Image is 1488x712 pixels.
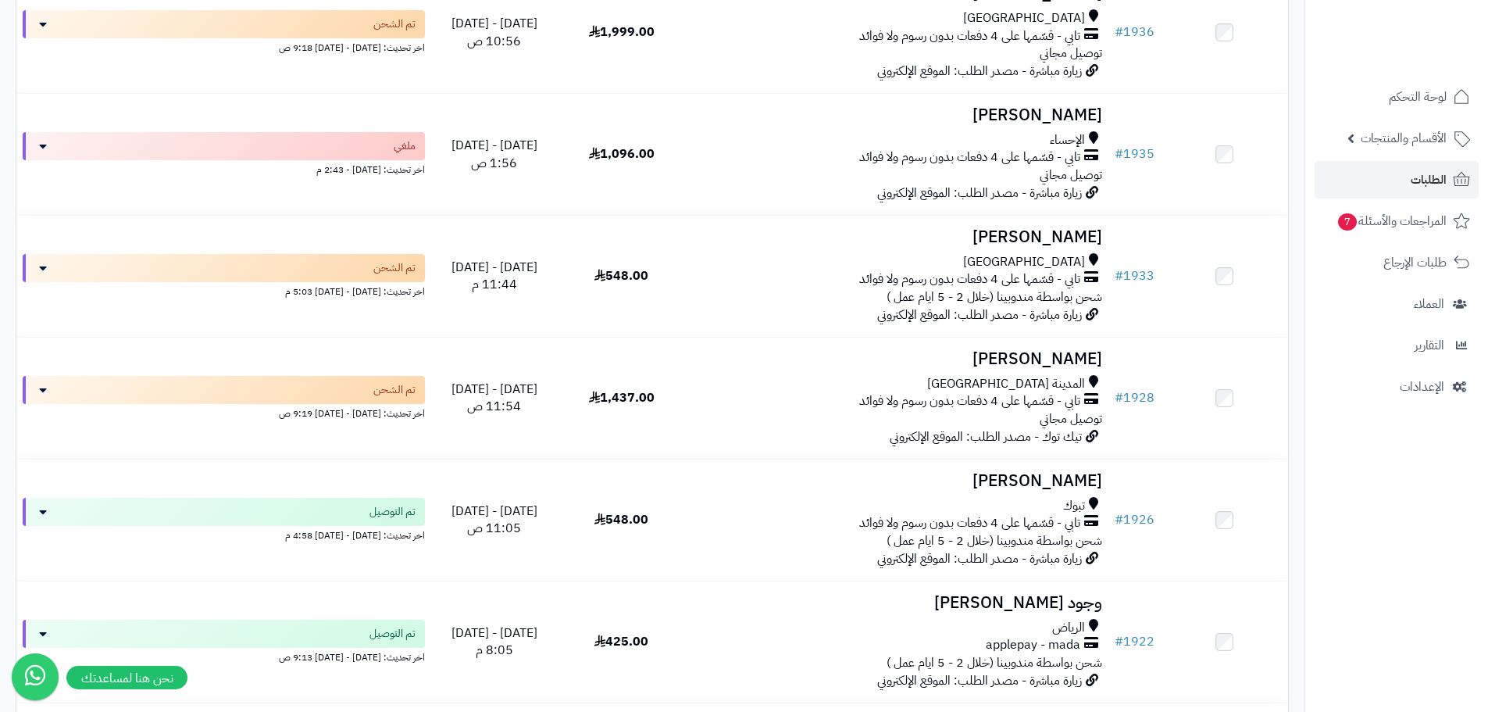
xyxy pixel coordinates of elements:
[1115,388,1154,407] a: #1928
[1115,388,1123,407] span: #
[451,14,537,51] span: [DATE] - [DATE] 10:56 ص
[1382,40,1473,73] img: logo-2.png
[1414,293,1444,315] span: العملاء
[1115,510,1123,529] span: #
[1115,145,1154,163] a: #1935
[877,671,1082,690] span: زيارة مباشرة - مصدر الطلب: الموقع الإلكتروني
[594,510,648,529] span: 548.00
[23,404,425,420] div: اخر تحديث: [DATE] - [DATE] 9:19 ص
[373,382,416,398] span: تم الشحن
[1336,210,1447,232] span: المراجعات والأسئلة
[887,531,1102,550] span: شحن بواسطة مندوبينا (خلال 2 - 5 ايام عمل )
[451,258,537,295] span: [DATE] - [DATE] 11:44 م
[1383,252,1447,274] span: طلبات الإرجاع
[23,160,425,177] div: اخر تحديث: [DATE] - 2:43 م
[890,428,1082,446] span: تيك توك - مصدر الطلب: الموقع الإلكتروني
[1115,510,1154,529] a: #1926
[691,350,1102,368] h3: [PERSON_NAME]
[1115,23,1123,41] span: #
[877,184,1082,202] span: زيارة مباشرة - مصدر الطلب: الموقع الإلكتروني
[1115,632,1123,651] span: #
[1115,632,1154,651] a: #1922
[859,514,1080,532] span: تابي - قسّمها على 4 دفعات بدون رسوم ولا فوائد
[594,632,648,651] span: 425.00
[23,282,425,299] div: اخر تحديث: [DATE] - [DATE] 5:03 م
[927,375,1085,393] span: المدينة [GEOGRAPHIC_DATA]
[451,380,537,417] span: [DATE] - [DATE] 11:54 ص
[859,392,1080,410] span: تابي - قسّمها على 4 دفعات بدون رسوم ولا فوائد
[373,260,416,276] span: تم الشحن
[859,270,1080,288] span: تابي - قسّمها على 4 دفعات بدون رسوم ولا فوائد
[1315,285,1479,323] a: العملاء
[1040,410,1102,428] span: توصيل مجاني
[691,594,1102,612] h3: وجود [PERSON_NAME]
[451,624,537,660] span: [DATE] - [DATE] 8:05 م
[1040,44,1102,63] span: توصيل مجاني
[986,636,1080,654] span: applepay - mada
[1040,166,1102,184] span: توصيل مجاني
[963,253,1085,271] span: [GEOGRAPHIC_DATA]
[373,16,416,32] span: تم الشحن
[1389,86,1447,108] span: لوحة التحكم
[877,306,1082,324] span: زيارة مباشرة - مصدر الطلب: الموقع الإلكتروني
[859,148,1080,166] span: تابي - قسّمها على 4 دفعات بدون رسوم ولا فوائد
[887,288,1102,306] span: شحن بواسطة مندوبينا (خلال 2 - 5 ايام عمل )
[369,626,416,642] span: تم التوصيل
[1415,335,1444,356] span: التقارير
[1050,131,1085,149] span: الإحساء
[887,653,1102,672] span: شحن بواسطة مندوبينا (خلال 2 - 5 ايام عمل )
[23,38,425,55] div: اخر تحديث: [DATE] - [DATE] 9:18 ص
[589,23,655,41] span: 1,999.00
[1315,368,1479,406] a: الإعدادات
[691,228,1102,246] h3: [PERSON_NAME]
[1315,78,1479,116] a: لوحة التحكم
[589,388,655,407] span: 1,437.00
[1315,327,1479,364] a: التقارير
[1115,267,1123,285] span: #
[1115,267,1154,285] a: #1933
[594,267,648,285] span: 548.00
[1361,127,1447,149] span: الأقسام والمنتجات
[589,145,655,163] span: 1,096.00
[877,62,1082,81] span: زيارة مباشرة - مصدر الطلب: الموقع الإلكتروني
[23,526,425,542] div: اخر تحديث: [DATE] - [DATE] 4:58 م
[394,138,416,154] span: ملغي
[451,136,537,173] span: [DATE] - [DATE] 1:56 ص
[451,502,537,538] span: [DATE] - [DATE] 11:05 ص
[1063,497,1085,515] span: تبوك
[1315,202,1479,240] a: المراجعات والأسئلة7
[1411,169,1447,191] span: الطلبات
[877,549,1082,568] span: زيارة مباشرة - مصدر الطلب: الموقع الإلكتروني
[1400,376,1444,398] span: الإعدادات
[859,27,1080,45] span: تابي - قسّمها على 4 دفعات بدون رسوم ولا فوائد
[1115,23,1154,41] a: #1936
[1315,244,1479,281] a: طلبات الإرجاع
[1315,161,1479,199] a: الطلبات
[1052,619,1085,637] span: الرياض
[23,648,425,664] div: اخر تحديث: [DATE] - [DATE] 9:13 ص
[691,106,1102,124] h3: [PERSON_NAME]
[691,472,1102,490] h3: [PERSON_NAME]
[369,504,416,520] span: تم التوصيل
[1338,213,1357,231] span: 7
[963,9,1085,27] span: [GEOGRAPHIC_DATA]
[1115,145,1123,163] span: #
